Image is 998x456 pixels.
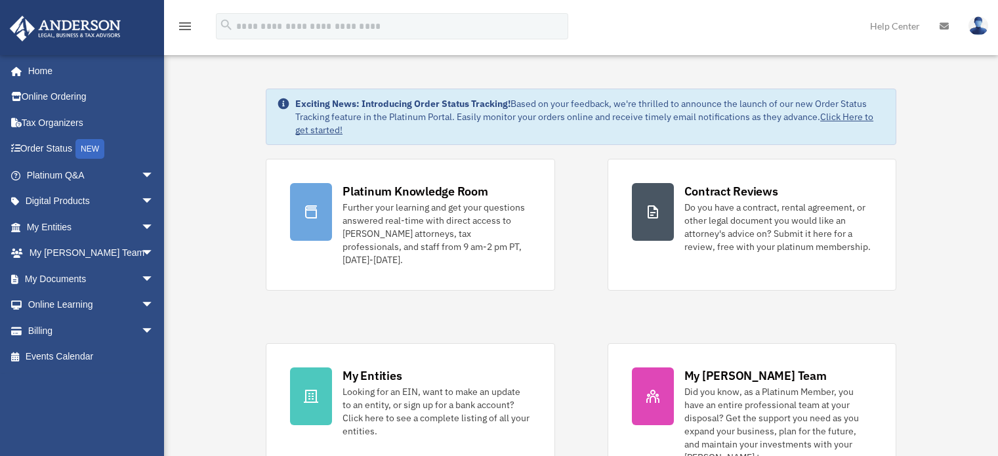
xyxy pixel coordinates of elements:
[9,318,174,344] a: Billingarrow_drop_down
[141,292,167,319] span: arrow_drop_down
[141,188,167,215] span: arrow_drop_down
[177,23,193,34] a: menu
[343,367,402,384] div: My Entities
[343,385,530,438] div: Looking for an EIN, want to make an update to an entity, or sign up for a bank account? Click her...
[608,159,896,291] a: Contract Reviews Do you have a contract, rental agreement, or other legal document you would like...
[9,266,174,292] a: My Documentsarrow_drop_down
[684,367,827,384] div: My [PERSON_NAME] Team
[9,162,174,188] a: Platinum Q&Aarrow_drop_down
[295,111,873,136] a: Click Here to get started!
[9,292,174,318] a: Online Learningarrow_drop_down
[9,214,174,240] a: My Entitiesarrow_drop_down
[9,136,174,163] a: Order StatusNEW
[295,98,510,110] strong: Exciting News: Introducing Order Status Tracking!
[9,58,167,84] a: Home
[9,110,174,136] a: Tax Organizers
[684,183,778,199] div: Contract Reviews
[9,344,174,370] a: Events Calendar
[684,201,872,253] div: Do you have a contract, rental agreement, or other legal document you would like an attorney's ad...
[9,84,174,110] a: Online Ordering
[6,16,125,41] img: Anderson Advisors Platinum Portal
[219,18,234,32] i: search
[141,162,167,189] span: arrow_drop_down
[968,16,988,35] img: User Pic
[141,266,167,293] span: arrow_drop_down
[266,159,554,291] a: Platinum Knowledge Room Further your learning and get your questions answered real-time with dire...
[343,183,488,199] div: Platinum Knowledge Room
[343,201,530,266] div: Further your learning and get your questions answered real-time with direct access to [PERSON_NAM...
[141,214,167,241] span: arrow_drop_down
[141,240,167,267] span: arrow_drop_down
[141,318,167,344] span: arrow_drop_down
[75,139,104,159] div: NEW
[177,18,193,34] i: menu
[9,240,174,266] a: My [PERSON_NAME] Teamarrow_drop_down
[295,97,885,136] div: Based on your feedback, we're thrilled to announce the launch of our new Order Status Tracking fe...
[9,188,174,215] a: Digital Productsarrow_drop_down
